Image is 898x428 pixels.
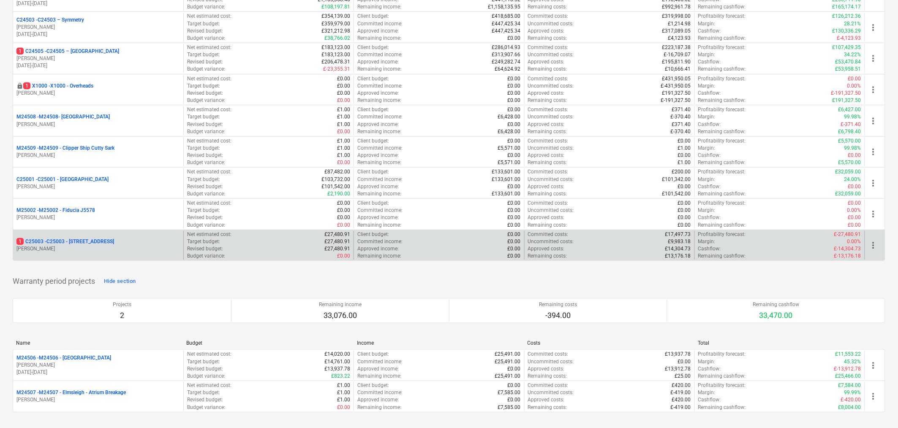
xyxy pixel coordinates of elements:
[187,137,231,145] p: Net estimated cost :
[528,97,567,104] p: Remaining costs :
[678,159,691,166] p: £1.00
[698,128,746,135] p: Remaining cashflow :
[678,207,691,214] p: £0.00
[357,44,389,51] p: Client budget :
[662,190,691,198] p: £101,542.00
[508,222,521,229] p: £0.00
[357,168,389,176] p: Client budget :
[498,128,521,135] p: £6,428.00
[337,106,350,113] p: £1.00
[337,121,350,128] p: £1.00
[508,137,521,145] p: £0.00
[357,106,389,113] p: Client budget :
[321,44,350,51] p: £183,123.00
[16,245,180,252] p: [PERSON_NAME]
[337,152,350,159] p: £1.00
[357,207,403,214] p: Committed income :
[835,190,861,198] p: £32,059.00
[16,82,23,89] span: locked
[838,137,861,145] p: £5,570.00
[662,3,691,11] p: £992,961.78
[337,145,350,152] p: £1.00
[847,238,861,245] p: 0.00%
[357,35,401,42] p: Remaining income :
[16,238,180,252] div: 1C25003 -C25003 - [STREET_ADDRESS][PERSON_NAME]
[833,3,861,11] p: £165,174.17
[187,168,231,176] p: Net estimated cost :
[698,231,746,238] p: Profitability forecast :
[698,27,721,35] p: Cashflow :
[528,183,565,190] p: Approved costs :
[187,66,225,73] p: Budget variance :
[16,31,180,38] p: [DATE] - [DATE]
[187,82,220,90] p: Target budget :
[698,207,716,214] p: Margin :
[528,58,565,66] p: Approved costs :
[16,24,180,31] p: [PERSON_NAME]
[698,214,721,221] p: Cashflow :
[357,200,389,207] p: Client budget :
[357,214,399,221] p: Approved income :
[16,389,180,403] div: M24507 -M24507 - Elmsleigh - Atrium Breakage[PERSON_NAME]
[324,245,350,252] p: £27,480.91
[187,152,223,159] p: Revised budget :
[324,168,350,176] p: £87,482.00
[508,82,521,90] p: £0.00
[498,113,521,121] p: £6,428.00
[662,44,691,51] p: £223,187.38
[528,231,569,238] p: Committed costs :
[23,82,30,89] span: 1
[848,222,861,229] p: £0.00
[187,97,225,104] p: Budget variance :
[321,183,350,190] p: £101,542.00
[833,27,861,35] p: £130,336.29
[357,152,399,159] p: Approved income :
[848,183,861,190] p: £0.00
[16,238,114,245] p: C25003 - C25003 - [STREET_ADDRESS]
[357,66,401,73] p: Remaining income :
[492,176,521,183] p: £133,601.00
[665,66,691,73] p: £10,666.41
[698,3,746,11] p: Remaining cashflow :
[16,48,24,55] span: 1
[16,90,180,97] p: [PERSON_NAME]
[847,207,861,214] p: 0.00%
[16,183,180,190] p: [PERSON_NAME]
[323,66,350,73] p: £-23,355.31
[187,183,223,190] p: Revised budget :
[321,3,350,11] p: £108,197.81
[868,22,879,33] span: more_vert
[187,27,223,35] p: Revised budget :
[848,214,861,221] p: £0.00
[528,75,569,82] p: Committed costs :
[187,20,220,27] p: Target budget :
[508,35,521,42] p: £0.00
[528,106,569,113] p: Committed costs :
[357,75,389,82] p: Client budget :
[492,27,521,35] p: £447,425.34
[833,44,861,51] p: £107,429.35
[357,231,389,238] p: Client budget :
[321,13,350,20] p: £354,139.00
[16,369,180,376] p: [DATE] - [DATE]
[671,128,691,135] p: £-370.40
[508,75,521,82] p: £0.00
[357,238,403,245] p: Committed income :
[187,159,225,166] p: Budget variance :
[187,145,220,152] p: Target budget :
[662,27,691,35] p: £317,089.05
[337,128,350,135] p: £0.00
[528,13,569,20] p: Committed costs :
[698,183,721,190] p: Cashflow :
[187,176,220,183] p: Target budget :
[528,207,574,214] p: Uncommitted costs :
[844,20,861,27] p: 28.21%
[834,231,861,238] p: £-27,480.91
[498,159,521,166] p: £5,571.00
[662,58,691,66] p: £195,811.90
[528,3,567,11] p: Remaining costs :
[698,66,746,73] p: Remaining cashflow :
[698,238,716,245] p: Margin :
[492,13,521,20] p: £418,685.00
[16,362,180,369] p: [PERSON_NAME]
